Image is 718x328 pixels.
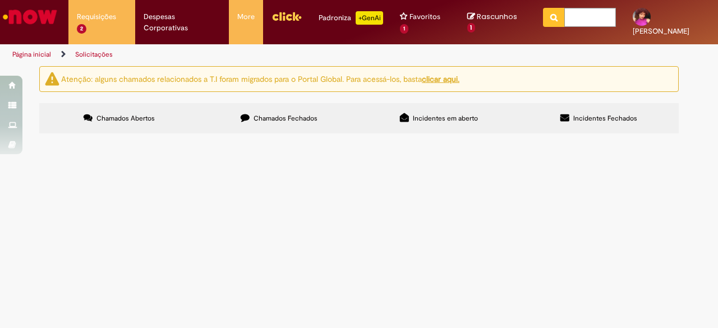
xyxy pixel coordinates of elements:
a: Solicitações [75,50,113,59]
span: Favoritos [409,11,440,22]
button: Pesquisar [543,8,565,27]
span: Rascunhos [477,11,517,22]
ul: Trilhas de página [8,44,470,65]
span: Chamados Abertos [96,114,155,123]
span: More [237,11,255,22]
span: [PERSON_NAME] [633,26,689,36]
img: ServiceNow [1,6,59,28]
img: click_logo_yellow_360x200.png [271,8,302,25]
a: Rascunhos [467,12,526,33]
span: 1 [400,24,408,34]
span: Incidentes Fechados [573,114,637,123]
span: Requisições [77,11,116,22]
span: Chamados Fechados [254,114,317,123]
span: 1 [467,23,476,33]
span: Incidentes em aberto [413,114,478,123]
a: Página inicial [12,50,51,59]
div: Padroniza [319,11,383,25]
p: +GenAi [356,11,383,25]
span: 2 [77,24,86,34]
ng-bind-html: Atenção: alguns chamados relacionados a T.I foram migrados para o Portal Global. Para acessá-los,... [61,74,459,84]
a: clicar aqui. [422,74,459,84]
span: Despesas Corporativas [144,11,220,34]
